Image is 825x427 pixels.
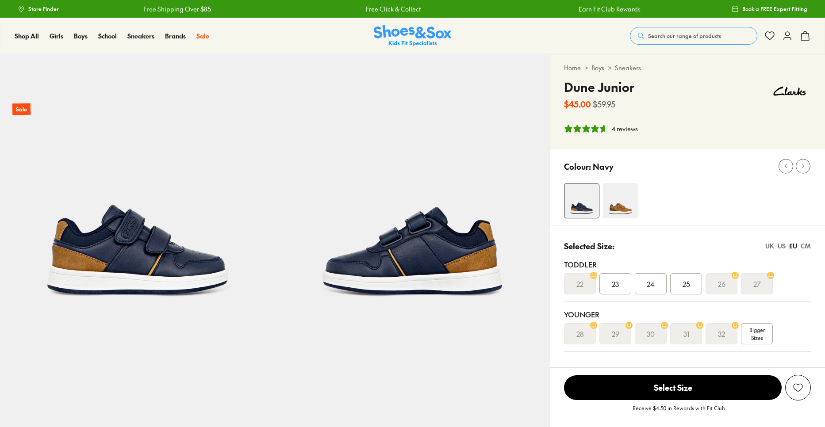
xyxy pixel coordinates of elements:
[564,98,591,110] b: $45.00
[564,63,581,72] a: Home
[28,5,59,13] span: Store Finder
[564,259,811,270] div: Toddler
[732,1,807,17] a: Book a FREE Expert Fitting
[18,1,59,17] a: Store Finder
[564,375,782,400] span: Select Size
[683,328,689,339] s: 31
[648,32,721,40] span: Search our range of products
[765,241,774,251] div: UK
[749,326,765,342] span: Bigger Sizes
[630,27,757,45] button: Search our range of products
[742,5,807,13] span: Book a FREE Expert Fitting
[15,31,39,41] a: Shop All
[50,31,63,40] span: Girls
[612,278,619,289] span: 23
[647,328,655,339] s: 30
[12,103,31,115] p: Sale
[593,160,614,172] p: Navy
[374,25,452,47] a: Shoes & Sox
[612,328,619,339] s: 29
[593,98,615,110] s: $59.95
[98,31,117,41] a: School
[165,31,186,40] span: Brands
[633,404,725,420] p: Receive $4.50 in Rewards with Fit Club
[98,31,117,40] span: School
[702,4,769,14] a: Free Shipping Over $85
[564,124,638,133] button: 4.75 stars, 4 ratings
[564,309,811,320] div: Younger
[564,375,782,400] button: Select Size
[612,124,638,133] div: 4 reviews
[615,63,641,72] a: Sneakers
[564,366,811,375] div: Unsure on sizing? We have a range of resources to help
[15,31,39,40] span: Shop All
[768,78,811,104] img: Vendor logo
[74,31,88,41] a: Boys
[718,328,725,339] s: 32
[275,54,550,329] img: Dune Junior Navy
[564,240,614,252] p: Selected Size:
[778,241,786,251] div: US
[603,183,638,218] img: Dune Junior Tan
[718,278,725,289] s: 26
[196,31,209,41] a: Sale
[785,375,811,400] button: Add to Wishlist
[564,160,591,172] p: Colour:
[801,241,811,251] div: CM
[276,4,330,14] a: Free Click & Collect
[54,4,121,14] a: Free Shipping Over $85
[374,25,452,47] img: SNS_Logo_Responsive.svg
[196,31,209,40] span: Sale
[647,278,655,289] span: 24
[564,183,599,218] img: Dune Junior Navy
[74,31,88,40] span: Boys
[564,63,811,72] div: > >
[165,31,186,41] a: Brands
[591,63,604,72] a: Boys
[576,328,584,339] s: 28
[753,278,761,289] s: 27
[789,241,797,251] div: EU
[683,278,690,289] span: 25
[127,31,154,40] span: Sneakers
[576,278,583,289] s: 22
[127,31,154,41] a: Sneakers
[564,78,634,96] h4: Dune Junior
[488,4,550,14] a: Earn Fit Club Rewards
[50,31,63,41] a: Girls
